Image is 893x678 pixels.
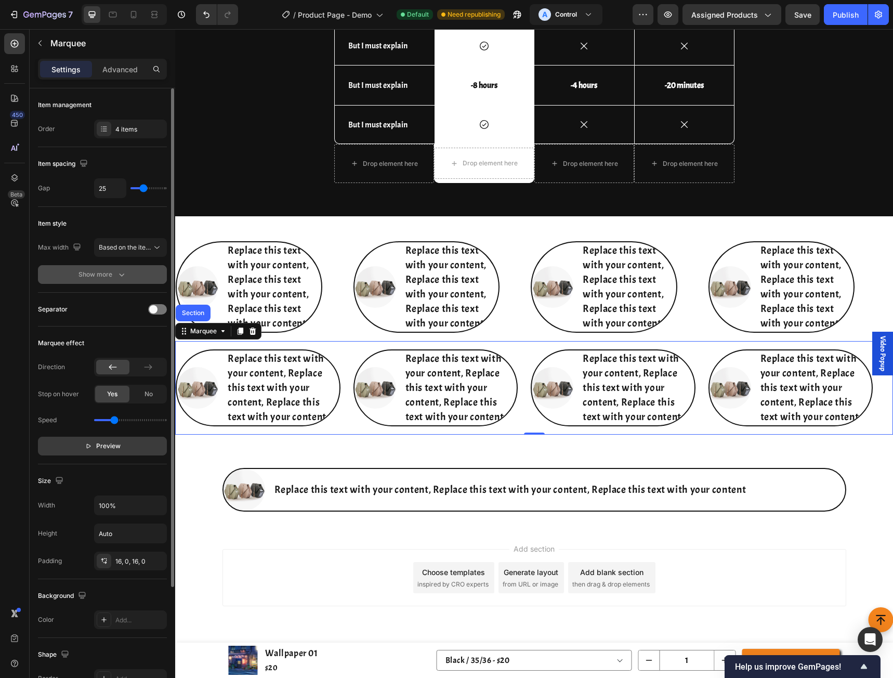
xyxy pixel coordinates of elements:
span: Video Popup [702,307,713,342]
div: Gap [38,184,50,193]
div: Item management [38,100,91,110]
button: increment [540,621,560,641]
div: Drop element here [287,130,343,138]
p: Replace this text with your content, Replace this text with your content, Replace this text with ... [99,453,571,468]
div: $20 [89,632,144,646]
button: AControl [530,4,602,25]
div: Max width [38,241,83,255]
div: Item spacing [38,157,90,171]
img: image_demo.jpg [534,237,576,279]
div: Size [38,474,65,488]
input: Auto [95,496,166,515]
input: Auto [95,524,166,543]
p: -20 minutes [463,51,555,62]
img: image_demo.jpg [534,338,576,380]
button: Publish [824,4,868,25]
span: Default [407,10,429,19]
p: Replace this text with your content, Replace this text with your content, Replace this text with ... [585,214,678,302]
div: Add... [115,616,164,625]
span: Product Page - Demo [298,9,372,20]
button: Add to cart [567,620,665,643]
button: 7 [4,4,77,25]
div: Beta [8,190,25,199]
div: 450 [10,111,25,119]
img: image_demo.jpg [2,338,43,380]
img: image_demo.jpg [48,440,90,481]
iframe: Design area [175,29,893,678]
span: from URL or image [327,551,383,560]
div: Marquee [13,297,44,307]
div: Padding [38,556,62,566]
button: Save [785,4,820,25]
img: image_demo.jpg [357,338,398,380]
button: Preview [38,437,167,455]
div: Add blank section [405,538,468,549]
div: Background Image [459,76,559,114]
p: Advanced [102,64,138,75]
div: Item style [38,219,67,228]
div: Open Intercom Messenger [858,627,883,652]
img: image_demo.jpg [179,338,221,380]
span: inspired by CRO experts [242,551,313,560]
h1: Wallpaper 01 [89,616,144,632]
div: Height [38,529,57,538]
div: Speed [38,415,57,425]
div: Show more [78,269,127,280]
h3: Control [555,9,577,20]
input: quantity [484,621,540,641]
span: Assigned Products [691,9,758,20]
p: -8 hours [260,51,358,62]
input: Auto [95,179,126,198]
div: Background [38,589,88,603]
div: Section [5,281,31,287]
button: Show more [38,265,167,284]
span: Need republishing [448,10,501,19]
p: 7 [68,8,73,21]
p: A [542,9,547,20]
p: Replace this text with your content, Replace this text with your content, Replace this text with ... [52,322,163,395]
span: / [293,9,296,20]
p: Replace this text with your content, Replace this text with your content, Replace this text with ... [52,214,145,302]
span: Preview [96,441,121,451]
div: 16, 0, 16, 0 [115,557,164,566]
span: Based on the item count [99,243,169,251]
span: Save [794,10,811,19]
p: But I must explain [173,51,246,62]
span: Help us improve GemPages! [735,662,858,672]
p: Replace this text with your content, Replace this text with your content, Replace this text with ... [408,214,500,302]
div: Direction [38,362,65,372]
div: Order [38,124,55,134]
button: Show survey - Help us improve GemPages! [735,660,870,673]
div: Publish [833,9,859,20]
div: Width [38,501,55,510]
div: 4 items [115,125,164,134]
div: Drop element here [188,131,243,139]
div: Background Image [459,36,559,76]
p: Replace this text with your content, Replace this text with your content, Replace this text with ... [230,214,323,302]
p: Replace this text with your content, Replace this text with your content, Replace this text with ... [230,322,341,395]
img: image_demo.jpg [2,237,43,279]
p: -4 hours [363,51,455,62]
p: But I must explain [173,11,246,22]
button: decrement [464,621,484,641]
p: Replace this text with your content, Replace this text with your content, Replace this text with ... [585,322,696,395]
button: Based on the item count [94,238,167,257]
span: Add section [334,514,384,525]
span: No [145,389,153,399]
div: Choose templates [247,538,310,549]
p: Settings [51,64,81,75]
p: Marquee [50,37,163,49]
div: Drop element here [388,131,443,139]
div: Add to cart [592,624,640,638]
p: Replace this text with your content, Replace this text with your content, Replace this text with ... [408,322,518,395]
div: Marquee effect [38,338,84,348]
img: image_demo.jpg [179,237,221,279]
div: Separator [38,305,68,314]
div: Generate layout [329,538,383,549]
button: Assigned Products [682,4,781,25]
img: image_demo.jpg [357,237,398,279]
p: But I must explain [173,90,246,101]
div: Stop on hover [38,389,79,399]
span: Yes [107,389,117,399]
div: Drop element here [488,131,543,139]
